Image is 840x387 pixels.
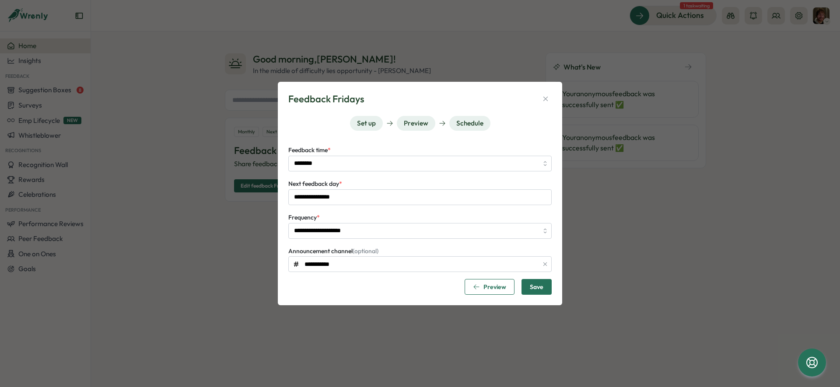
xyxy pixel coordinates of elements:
button: Save [521,279,552,295]
span: Announcement channel [288,247,378,255]
span: (optional) [353,247,378,255]
label: Feedback time [288,146,331,155]
button: Schedule [449,116,490,131]
button: Preview [397,116,435,131]
span: Preview [483,284,506,290]
button: Preview [465,279,514,295]
span: Save [530,279,543,294]
h3: Feedback Fridays [288,92,364,106]
label: Frequency [288,213,320,223]
button: Set up [350,116,383,131]
label: Next feedback day [288,179,342,189]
